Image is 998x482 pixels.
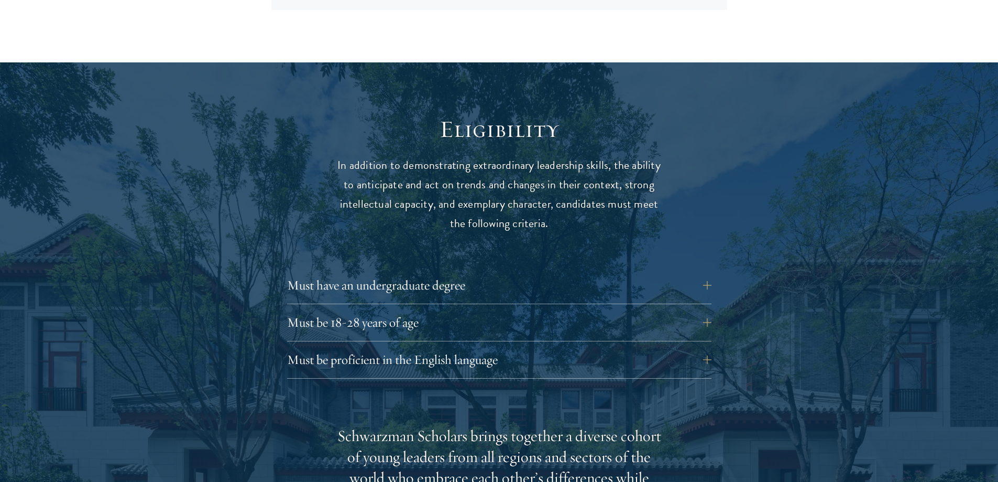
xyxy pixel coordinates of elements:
[287,347,711,372] button: Must be proficient in the English language
[287,273,711,298] button: Must have an undergraduate degree
[287,310,711,335] button: Must be 18-28 years of age
[337,115,662,144] h2: Eligibility
[337,156,662,233] p: In addition to demonstrating extraordinary leadership skills, the ability to anticipate and act o...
